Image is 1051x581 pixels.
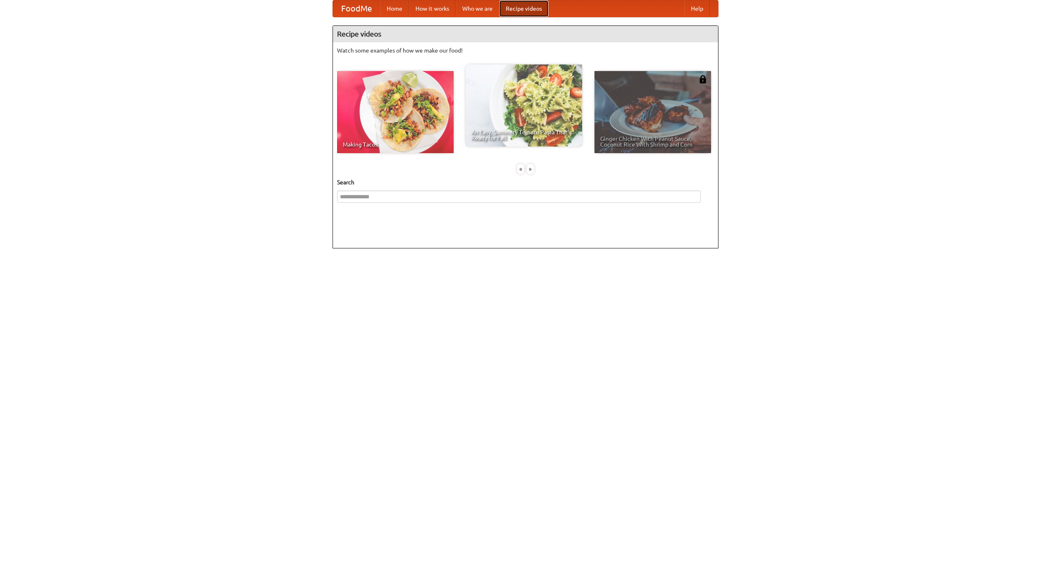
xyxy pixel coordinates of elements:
span: An Easy, Summery Tomato Pasta That's Ready for Fall [471,129,576,141]
a: Recipe videos [499,0,548,17]
a: An Easy, Summery Tomato Pasta That's Ready for Fall [466,64,582,147]
h5: Search [337,178,714,186]
a: Making Tacos [337,71,454,153]
h4: Recipe videos [333,26,718,42]
a: How it works [409,0,456,17]
div: » [527,164,534,174]
span: Making Tacos [343,142,448,147]
img: 483408.png [699,75,707,83]
a: FoodMe [333,0,380,17]
a: Home [380,0,409,17]
p: Watch some examples of how we make our food! [337,46,714,55]
a: Who we are [456,0,499,17]
a: Help [684,0,710,17]
div: « [517,164,524,174]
